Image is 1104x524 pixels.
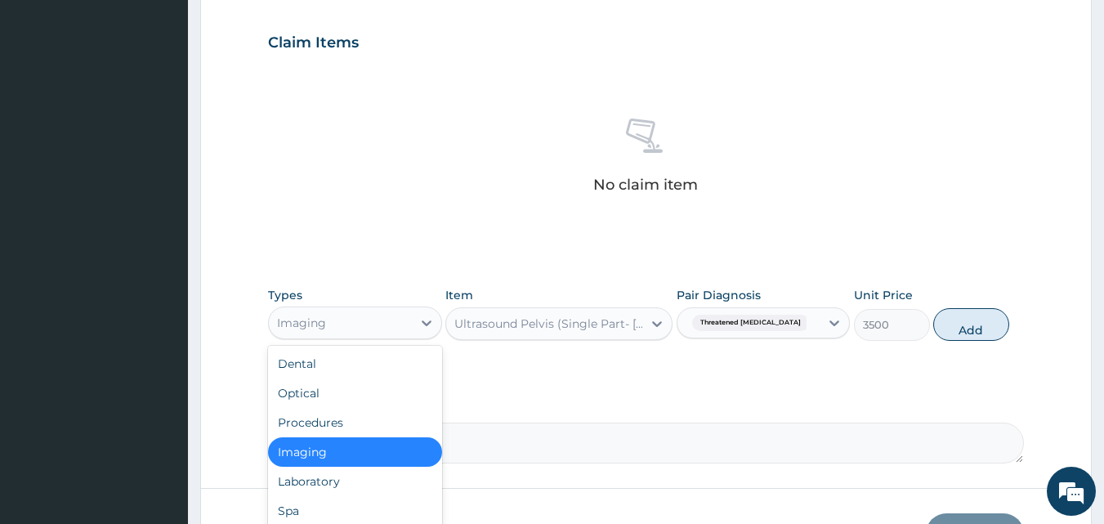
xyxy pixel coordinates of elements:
[268,437,442,467] div: Imaging
[85,92,275,113] div: Chat with us now
[268,378,442,408] div: Optical
[677,287,761,303] label: Pair Diagnosis
[268,467,442,496] div: Laboratory
[268,8,307,47] div: Minimize live chat window
[268,289,302,302] label: Types
[268,408,442,437] div: Procedures
[268,349,442,378] div: Dental
[30,82,66,123] img: d_794563401_company_1708531726252_794563401
[268,34,359,52] h3: Claim Items
[593,177,698,193] p: No claim item
[8,350,311,407] textarea: Type your message and hit 'Enter'
[277,315,326,331] div: Imaging
[268,400,1025,414] label: Comment
[445,287,473,303] label: Item
[454,316,644,332] div: Ultrasound Pelvis (Single Part- [DEMOGRAPHIC_DATA])
[854,287,913,303] label: Unit Price
[933,308,1009,341] button: Add
[692,315,809,331] span: Threatened [MEDICAL_DATA]
[95,158,226,323] span: We're online!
